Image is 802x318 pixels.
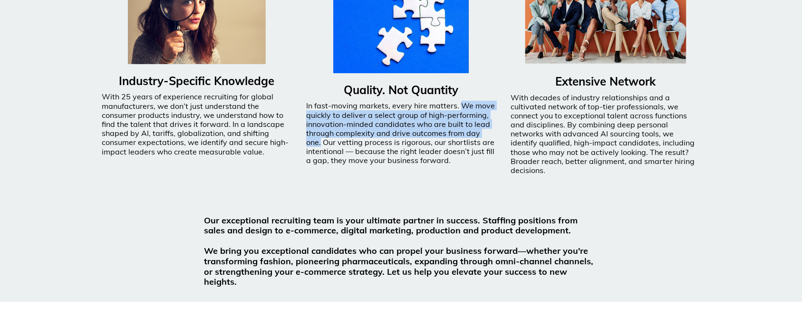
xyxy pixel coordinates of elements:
[102,92,292,156] p: With 25 years of experience recruiting for global manufacturers, we don’t just understand the con...
[511,93,701,175] p: With decades of industry relationships and a cultivated network of top-tier professionals, we con...
[119,74,274,88] strong: Industry-Specific Knowledge
[204,245,593,287] span: We bring you exceptional candidates who can propel your business forward—whether you're transform...
[344,83,458,97] strong: Quality. Not Quantity
[204,215,593,288] strong: Our exceptional recruiting team is your ultimate partner in success. Staffing positions from sale...
[306,101,496,165] p: In fast-moving markets, every hire matters. We move quickly to deliver a select group of high-per...
[555,74,656,88] strong: Extensive Network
